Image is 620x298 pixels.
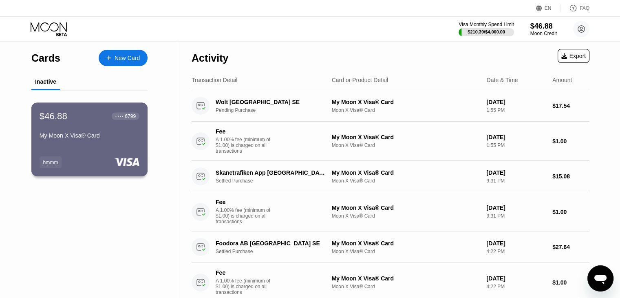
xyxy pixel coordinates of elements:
div: Settled Purchase [216,178,336,184]
div: $1.00 [552,279,589,286]
div: 6799 [125,113,136,119]
div: ● ● ● ● [115,115,124,117]
div: EN [536,4,561,12]
div: [DATE] [486,169,546,176]
div: A 1.00% fee (minimum of $1.00) is charged on all transactions [216,137,277,154]
div: Fee [216,199,273,205]
div: Inactive [35,78,56,85]
div: hmmm [40,156,62,168]
div: $1.00 [552,138,589,145]
div: [DATE] [486,205,546,211]
div: $15.08 [552,173,589,180]
div: $27.64 [552,244,589,250]
div: Cards [31,52,60,64]
div: $46.88● ● ● ●6799My Moon X Visa® Cardhmmm [32,103,147,176]
div: Activity [192,52,228,64]
div: Moon X Visa® Card [332,178,480,184]
div: Moon X Visa® Card [332,107,480,113]
div: Visa Monthly Spend Limit [459,22,514,27]
div: 9:31 PM [486,178,546,184]
div: Amount [552,77,572,83]
div: New Card [115,55,140,62]
div: 9:31 PM [486,213,546,219]
div: My Moon X Visa® Card [332,275,480,282]
div: Export [561,53,586,59]
div: Moon X Visa® Card [332,213,480,219]
div: Moon X Visa® Card [332,284,480,289]
div: Fee [216,128,273,135]
div: My Moon X Visa® Card [332,134,480,140]
div: My Moon X Visa® Card [332,99,480,105]
div: $46.88 [40,111,67,121]
div: My Moon X Visa® Card [332,205,480,211]
div: A 1.00% fee (minimum of $1.00) is charged on all transactions [216,207,277,225]
div: Foodora AB [GEOGRAPHIC_DATA] SESettled PurchaseMy Moon X Visa® CardMoon X Visa® Card[DATE]4:22 PM... [192,231,589,263]
div: [DATE] [486,275,546,282]
div: 4:22 PM [486,249,546,254]
div: Moon X Visa® Card [332,142,480,148]
div: [DATE] [486,240,546,247]
div: Wolt [GEOGRAPHIC_DATA] SE [216,99,327,105]
div: My Moon X Visa® Card [40,132,139,139]
div: My Moon X Visa® Card [332,169,480,176]
div: A 1.00% fee (minimum of $1.00) is charged on all transactions [216,278,277,295]
div: [DATE] [486,99,546,105]
div: $46.88 [530,22,557,31]
div: Visa Monthly Spend Limit$210.39/$4,000.00 [459,22,514,36]
iframe: Knapp för att öppna meddelandefönstret [587,265,613,291]
div: FAQ [580,5,589,11]
div: 4:22 PM [486,284,546,289]
div: Transaction Detail [192,77,237,83]
div: 1:55 PM [486,107,546,113]
div: Pending Purchase [216,107,336,113]
div: Wolt [GEOGRAPHIC_DATA] SEPending PurchaseMy Moon X Visa® CardMoon X Visa® Card[DATE]1:55 PM$17.54 [192,90,589,122]
div: Moon Credit [530,31,557,36]
div: Card or Product Detail [332,77,388,83]
div: hmmm [43,159,58,165]
div: [DATE] [486,134,546,140]
div: $210.39 / $4,000.00 [468,29,505,34]
div: Date & Time [486,77,518,83]
div: Export [558,49,589,63]
div: Foodora AB [GEOGRAPHIC_DATA] SE [216,240,327,247]
div: EN [545,5,552,11]
div: Fee [216,269,273,276]
div: Settled Purchase [216,249,336,254]
div: 1:55 PM [486,142,546,148]
div: My Moon X Visa® Card [332,240,480,247]
div: $46.88Moon Credit [530,22,557,36]
div: Skanetrafiken App [GEOGRAPHIC_DATA] SE [216,169,327,176]
div: Moon X Visa® Card [332,249,480,254]
div: New Card [99,50,148,66]
div: Skanetrafiken App [GEOGRAPHIC_DATA] SESettled PurchaseMy Moon X Visa® CardMoon X Visa® Card[DATE]... [192,161,589,192]
div: FeeA 1.00% fee (minimum of $1.00) is charged on all transactionsMy Moon X Visa® CardMoon X Visa® ... [192,122,589,161]
div: FeeA 1.00% fee (minimum of $1.00) is charged on all transactionsMy Moon X Visa® CardMoon X Visa® ... [192,192,589,231]
div: FAQ [561,4,589,12]
div: $17.54 [552,102,589,109]
div: $1.00 [552,209,589,215]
